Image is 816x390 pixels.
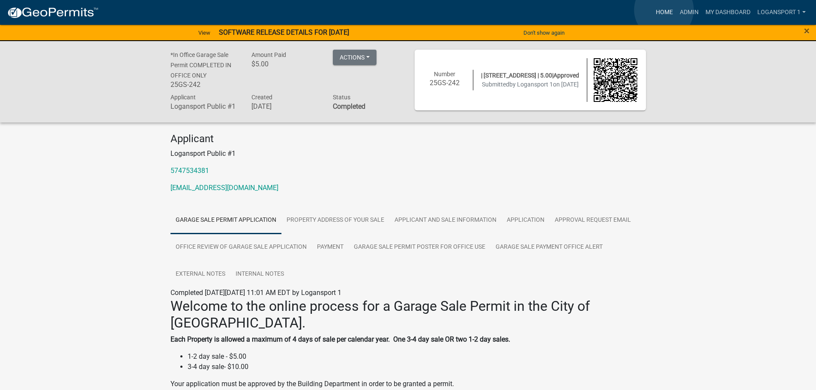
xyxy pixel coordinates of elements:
strong: SOFTWARE RELEASE DETAILS FOR [DATE] [219,28,349,36]
a: Home [652,4,676,21]
span: Completed [DATE][DATE] 11:01 AM EDT by Logansport 1 [170,289,341,297]
a: External Notes [170,261,230,288]
a: Payment [312,234,349,261]
h6: 25GS-242 [423,79,467,87]
a: View [195,26,214,40]
button: Don't show again [520,26,568,40]
span: *In Office Garage Sale Permit COMPLETED IN OFFICE ONLY [170,51,231,79]
span: Submitted on [DATE] [482,81,579,88]
span: Created [251,94,272,101]
h6: Logansport Public #1 [170,102,239,110]
a: Internal Notes [230,261,289,288]
a: PROPERTY ADDRESS OF YOUR SALE [281,207,389,234]
button: Actions [333,50,377,65]
a: Garage Sale Payment Office Alert [490,234,608,261]
span: by Logansport 1 [509,81,553,88]
li: 1-2 day sale - $5.00 [188,351,646,362]
a: Garage Sale Permit Poster for Office Use [349,234,490,261]
a: Logansport 1 [754,4,809,21]
a: 5747534381 [170,167,209,175]
a: [EMAIL_ADDRESS][DOMAIN_NAME] [170,184,278,192]
strong: Completed [333,102,365,110]
a: Application [502,207,550,234]
a: Garage Sale Permit Application [170,207,281,234]
a: My Dashboard [702,4,754,21]
a: Admin [676,4,702,21]
h2: Welcome to the online process for a Garage Sale Permit in the City of [GEOGRAPHIC_DATA]. [170,298,646,331]
h6: [DATE] [251,102,320,110]
a: Office Review of Garage Sale Application [170,234,312,261]
p: Logansport Public #1 [170,149,646,159]
span: Amount Paid [251,51,286,58]
h6: $5.00 [251,60,320,68]
h4: Applicant [170,133,646,145]
span: Number [434,71,455,77]
span: | [STREET_ADDRESS] | 5.00|Approved [481,72,579,79]
h6: 25GS-242 [170,80,239,89]
span: Applicant [170,94,196,101]
button: Close [804,26,810,36]
li: 3-4 day sale- $10.00 [188,362,646,372]
img: QR code [594,58,637,102]
a: Approval Request Email [550,207,636,234]
strong: Each Property is allowed a maximum of 4 days of sale per calendar year. One 3-4 day sale OR two 1... [170,335,510,343]
span: × [804,25,810,37]
a: Applicant and Sale Information [389,207,502,234]
span: Status [333,94,350,101]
